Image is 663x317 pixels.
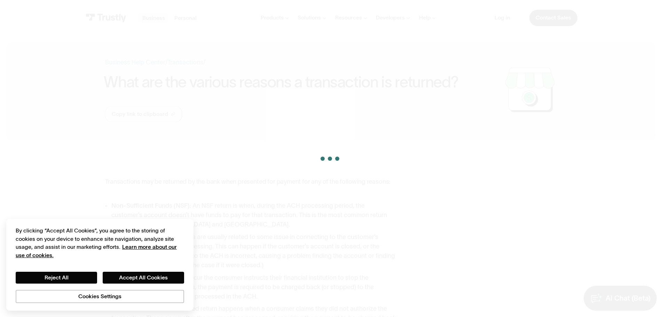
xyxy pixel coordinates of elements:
div: By clicking “Accept All Cookies”, you agree to the storing of cookies on your device to enhance s... [16,227,184,259]
button: Accept All Cookies [103,272,184,284]
div: Privacy [16,227,184,303]
button: Reject All [16,272,97,284]
button: Cookies Settings [16,290,184,303]
div: Cookie banner [6,219,194,311]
